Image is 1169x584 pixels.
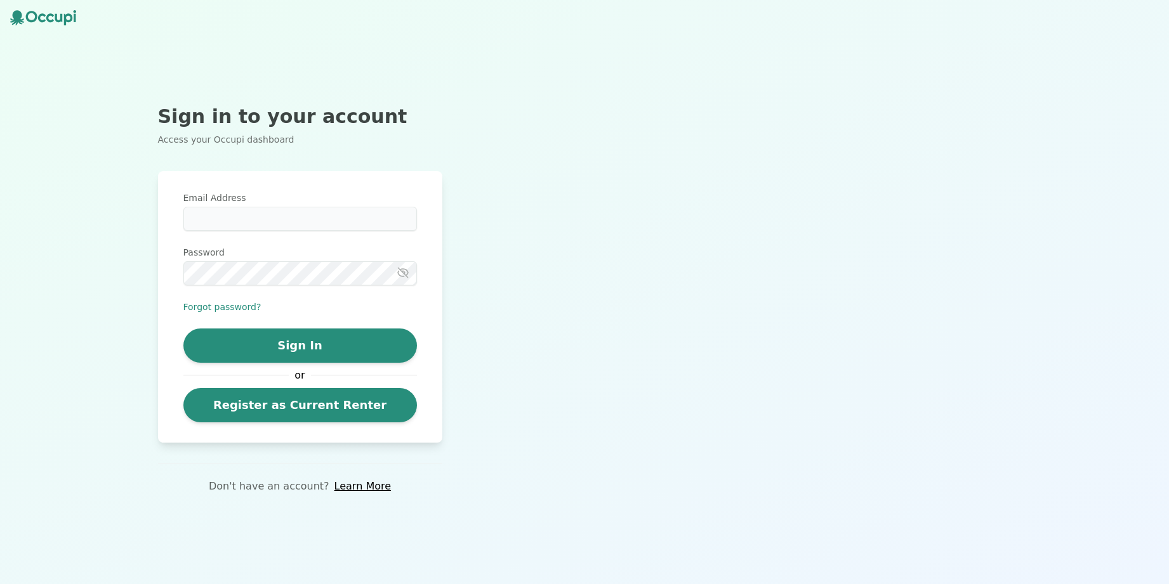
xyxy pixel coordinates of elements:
h2: Sign in to your account [158,105,442,128]
p: Access your Occupi dashboard [158,133,442,146]
span: or [289,368,312,383]
button: Forgot password? [183,301,261,313]
a: Register as Current Renter [183,388,417,422]
button: Sign In [183,328,417,363]
p: Don't have an account? [209,479,329,494]
label: Password [183,246,417,259]
label: Email Address [183,191,417,204]
a: Learn More [334,479,391,494]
